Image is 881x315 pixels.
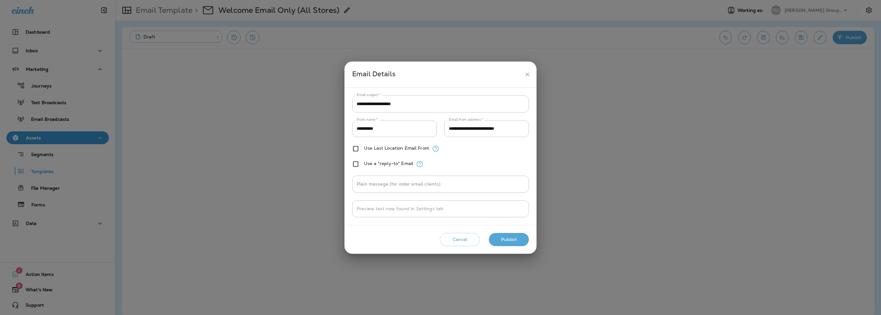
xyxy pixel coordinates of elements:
label: From name [357,117,378,122]
label: Email from address [449,117,483,122]
label: Use Last Location Email From [364,145,429,151]
button: Cancel [440,233,480,246]
div: Email Details [352,69,521,80]
label: Use a "reply-to" Email [364,161,413,166]
label: Email subject [357,93,381,97]
button: close [521,69,533,80]
button: Publish [489,233,529,246]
